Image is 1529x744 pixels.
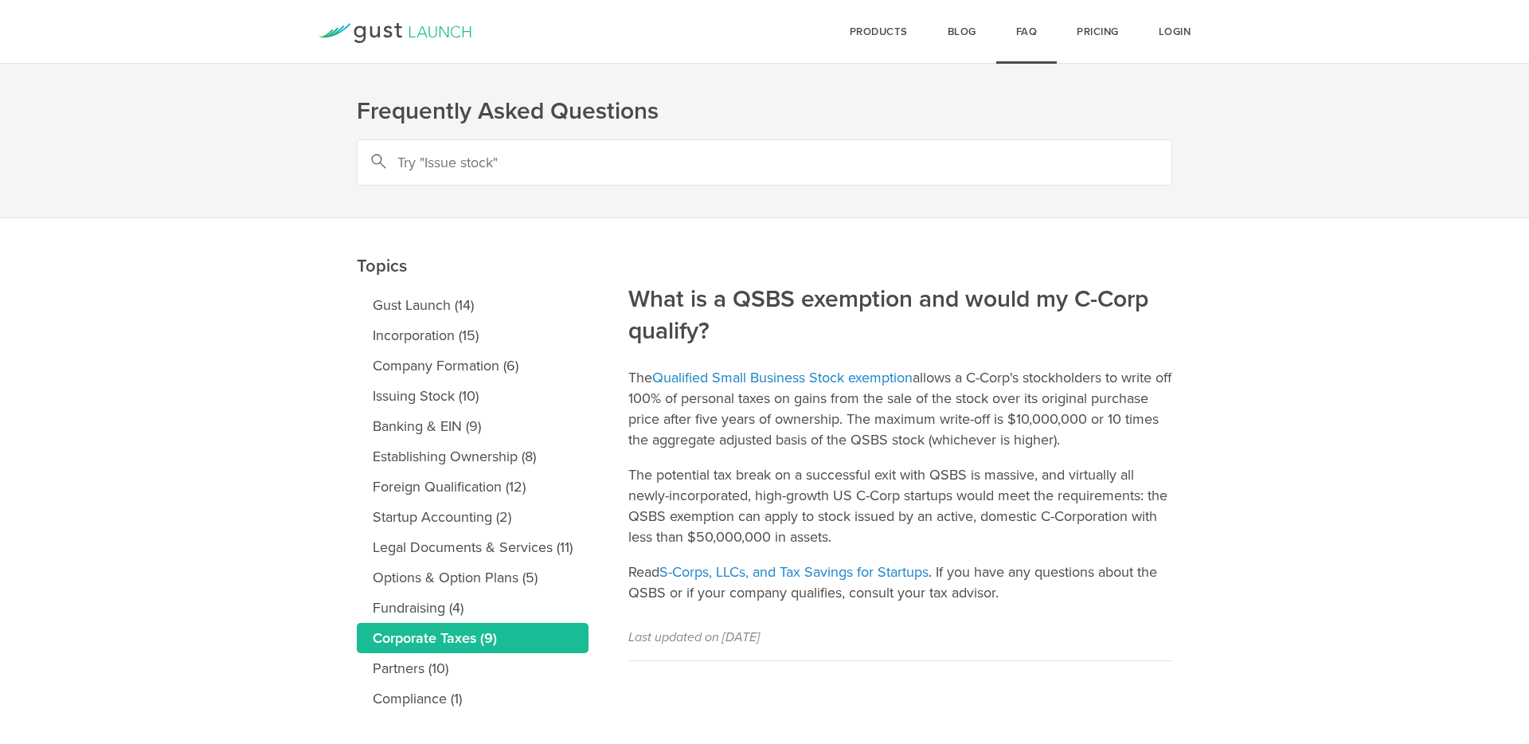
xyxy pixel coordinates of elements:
[357,441,589,472] a: Establishing Ownership (8)
[357,623,589,653] a: Corporate Taxes (9)
[357,532,589,562] a: Legal Documents & Services (11)
[659,563,929,581] a: S-Corps, LLCs, and Tax Savings for Startups
[357,562,589,593] a: Options & Option Plans (5)
[628,464,1172,547] p: The potential tax break on a successful exit with QSBS is massive, and virtually all newly-incorp...
[357,320,589,350] a: Incorporation (15)
[357,350,589,381] a: Company Formation (6)
[628,562,1172,603] p: Read . If you have any questions about the QSBS or if your company qualifies, consult your tax ad...
[357,290,589,320] a: Gust Launch (14)
[357,143,589,282] h2: Topics
[652,369,913,386] a: Qualified Small Business Stock exemption
[357,502,589,532] a: Startup Accounting (2)
[357,593,589,623] a: Fundraising (4)
[628,367,1172,450] p: The allows a C-Corp's stockholders to write off 100% of personal taxes on gains from the sale of ...
[357,683,589,714] a: Compliance (1)
[357,96,1172,127] h1: Frequently Asked Questions
[628,627,1172,648] p: Last updated on [DATE]
[628,176,1172,347] h2: What is a QSBS exemption and would my C-Corp qualify?
[357,653,589,683] a: Partners (10)
[357,139,1172,186] input: Try "Issue stock"
[357,411,589,441] a: Banking & EIN (9)
[357,472,589,502] a: Foreign Qualification (12)
[357,381,589,411] a: Issuing Stock (10)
